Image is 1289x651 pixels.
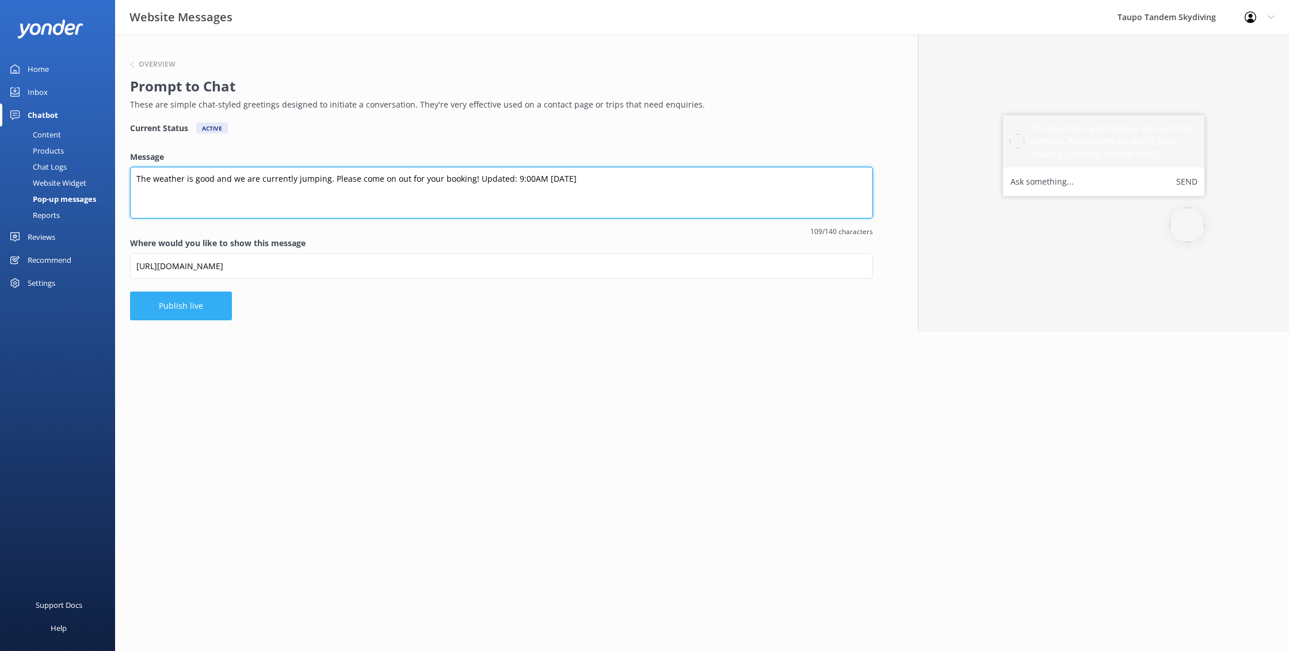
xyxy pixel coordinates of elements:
div: Support Docs [36,593,82,616]
h4: Current Status [130,122,188,133]
a: Content [7,127,115,143]
a: Website Widget [7,175,115,191]
label: Where would you like to show this message [130,237,873,250]
h5: The weather is good and we are currently jumping. Please come on out for your booking! Updated: 9... [1031,122,1198,160]
div: Reviews [28,225,55,248]
div: Chatbot [28,104,58,127]
p: These are simple chat-styled greetings designed to initiate a conversation. They're very effectiv... [130,98,867,111]
div: Content [7,127,61,143]
a: Pop-up messages [7,191,115,207]
div: Inbox [28,81,48,104]
button: Send [1176,174,1198,189]
div: Settings [28,271,55,294]
textarea: The weather is good and we are currently jumping. Please come on out for your booking! Updated: 9... [130,167,873,219]
h2: Prompt to Chat [130,75,867,97]
div: Products [7,143,64,159]
div: Pop-up messages [7,191,96,207]
a: Products [7,143,115,159]
h3: Website Messages [129,8,232,26]
div: Home [28,58,49,81]
div: Recommend [28,248,71,271]
label: Message [130,151,873,163]
div: Help [51,616,67,639]
button: Publish live [130,292,232,320]
a: Reports [7,207,115,223]
div: Active [196,122,228,133]
button: Overview [130,61,176,68]
a: Chat Logs [7,159,115,175]
h6: Overview [139,61,176,68]
div: Chat Logs [7,159,67,175]
span: 109/140 characters [130,226,873,237]
input: https://www.example.com/page [130,253,873,279]
label: Ask something... [1010,174,1074,189]
div: Reports [7,207,60,223]
img: yonder-white-logo.png [17,20,83,39]
div: Website Widget [7,175,86,191]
